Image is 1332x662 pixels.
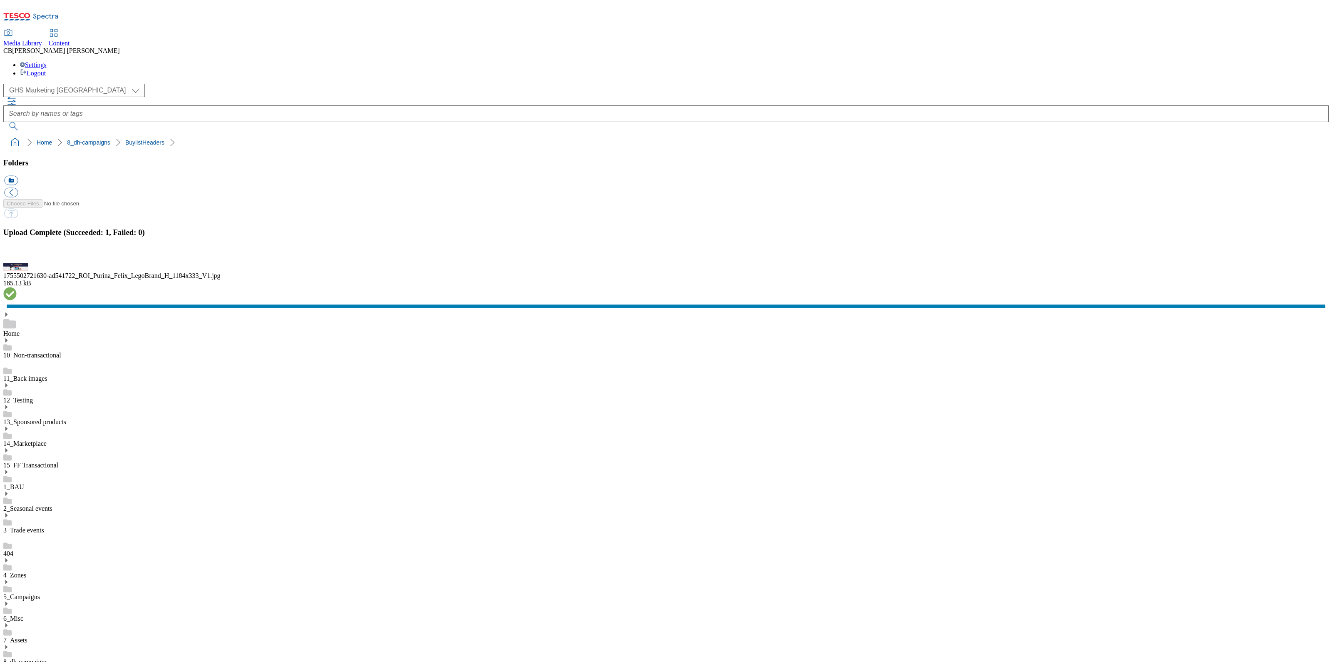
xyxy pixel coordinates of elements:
[3,263,28,270] img: preview
[3,158,1329,167] h3: Folders
[3,280,1329,287] div: 185.13 kB
[67,139,110,146] a: 8_dh-campaigns
[3,550,13,557] a: 404
[3,593,40,600] a: 5_Campaigns
[3,440,47,447] a: 14_Marketplace
[49,40,70,47] span: Content
[3,572,26,579] a: 4_Zones
[20,70,46,77] a: Logout
[3,397,33,404] a: 12_Testing
[12,47,119,54] span: [PERSON_NAME] [PERSON_NAME]
[37,139,52,146] a: Home
[3,637,27,644] a: 7_Assets
[8,136,22,149] a: home
[3,40,42,47] span: Media Library
[3,228,1329,237] h3: Upload Complete (Succeeded: 1, Failed: 0)
[3,505,52,512] a: 2_Seasonal events
[3,135,1329,150] nav: breadcrumb
[3,527,44,534] a: 3_Trade events
[3,418,66,425] a: 13_Sponsored products
[3,30,42,47] a: Media Library
[49,30,70,47] a: Content
[125,139,164,146] a: BuylistHeaders
[3,272,1329,280] div: 1755502721630-ad541722_ROI_Purina_Felix_LegoBrand_H_1184x333_V1.jpg
[3,462,58,469] a: 15_FF Transactional
[3,330,20,337] a: Home
[20,61,47,68] a: Settings
[3,375,47,382] a: 11_Back images
[3,352,61,359] a: 10_Non-transactional
[3,105,1329,122] input: Search by names or tags
[3,47,12,54] span: CB
[3,483,24,490] a: 1_BAU
[3,615,23,622] a: 6_Misc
